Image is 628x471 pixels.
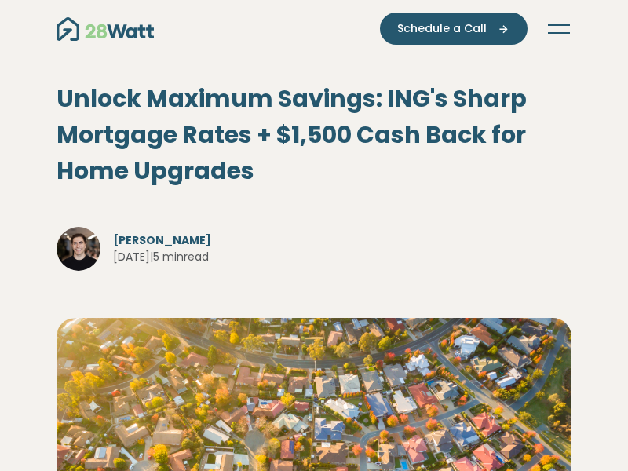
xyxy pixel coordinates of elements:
h1: Unlock Maximum Savings: ING's Sharp Mortgage Rates + $1,500 Cash Back for Home Upgrades [57,81,571,189]
span: [DATE] | 5 min read [113,249,209,265]
nav: Main navigation [57,13,571,45]
span: Schedule a Call [397,20,487,37]
img: Jake Havey [57,227,100,271]
span: [PERSON_NAME] [113,232,221,249]
button: Schedule a Call [380,13,528,45]
img: 28Watt [57,17,154,41]
button: Toggle navigation [546,21,571,37]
